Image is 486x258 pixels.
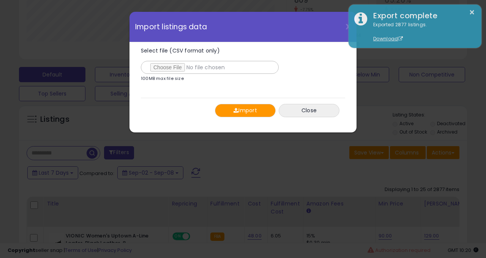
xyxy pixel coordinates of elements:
span: X [346,21,351,32]
a: Download [373,35,403,42]
span: Import listings data [135,23,207,30]
span: Select file (CSV format only) [141,47,220,54]
div: Exported 2877 listings. [368,21,476,43]
button: × [469,8,475,17]
div: Export complete [368,10,476,21]
button: Import [215,104,276,117]
p: 100MB max file size [141,76,184,81]
button: Close [279,104,339,117]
